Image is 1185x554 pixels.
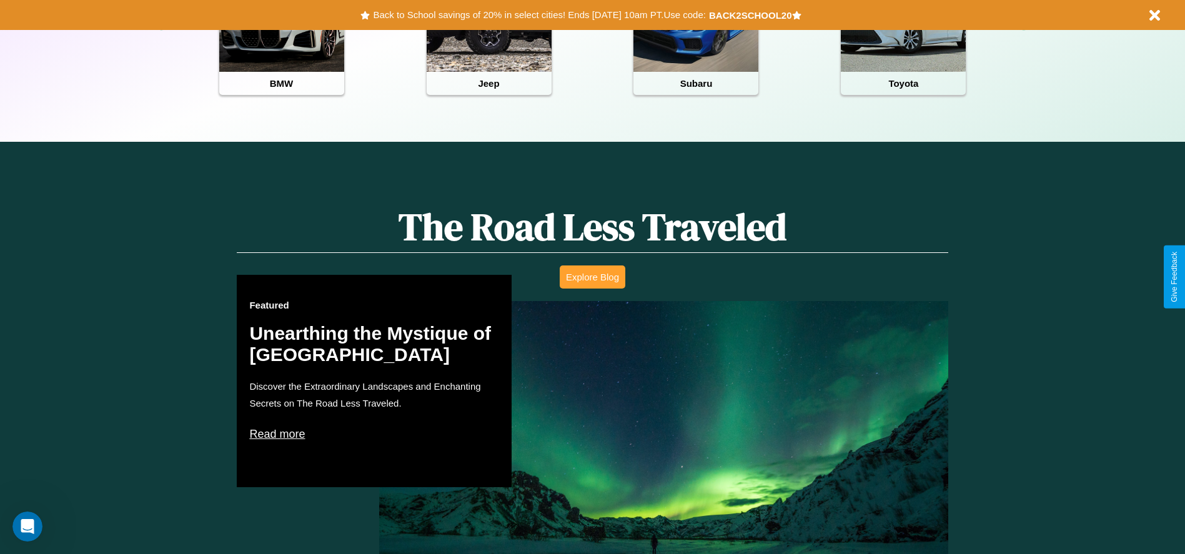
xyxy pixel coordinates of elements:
h4: Jeep [427,72,552,95]
p: Discover the Extraordinary Landscapes and Enchanting Secrets on The Road Less Traveled. [249,378,499,412]
p: Read more [249,424,499,444]
h3: Featured [249,300,499,310]
h4: BMW [219,72,344,95]
iframe: Intercom live chat [12,512,42,542]
div: Give Feedback [1170,252,1179,302]
button: Explore Blog [560,265,625,289]
h2: Unearthing the Mystique of [GEOGRAPHIC_DATA] [249,323,499,365]
b: BACK2SCHOOL20 [709,10,792,21]
button: Back to School savings of 20% in select cities! Ends [DATE] 10am PT.Use code: [370,6,708,24]
h4: Toyota [841,72,966,95]
h1: The Road Less Traveled [237,201,948,253]
h4: Subaru [633,72,758,95]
